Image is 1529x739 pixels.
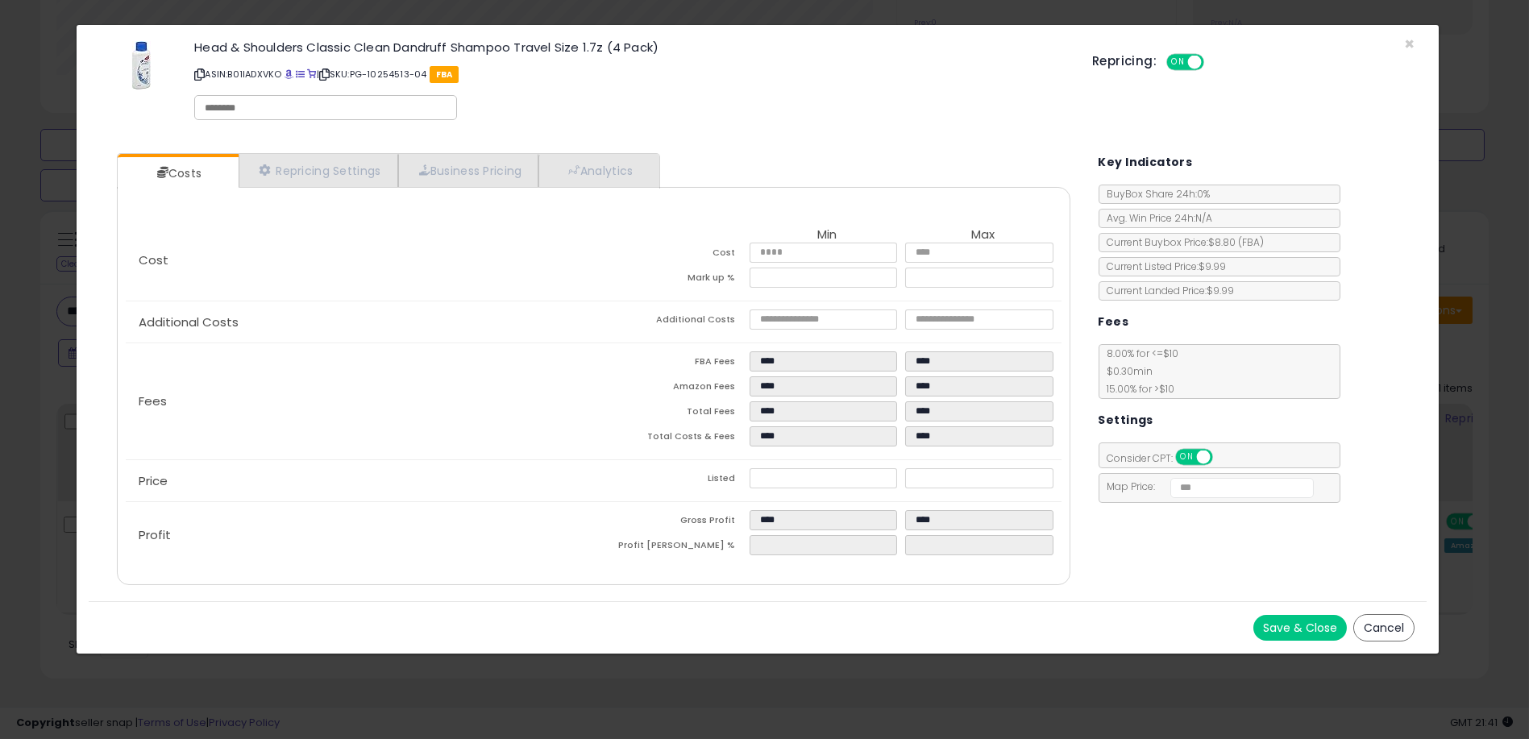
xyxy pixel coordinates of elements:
[593,468,749,493] td: Listed
[1099,152,1193,172] h5: Key Indicators
[118,157,237,189] a: Costs
[1210,450,1236,464] span: OFF
[194,61,1068,87] p: ASIN: B01IADXVKO | SKU: PG-10254513-04
[593,510,749,535] td: Gross Profit
[1168,56,1188,69] span: ON
[126,316,593,329] p: Additional Costs
[285,68,293,81] a: BuyBox page
[593,268,749,293] td: Mark up %
[194,41,1068,53] h3: Head & Shoulders Classic Clean Dandruff Shampoo Travel Size 1.7z (4 Pack)
[1099,480,1315,493] span: Map Price:
[750,228,905,243] th: Min
[1099,312,1129,332] h5: Fees
[593,535,749,560] td: Profit [PERSON_NAME] %
[1239,235,1265,249] span: ( FBA )
[593,401,749,426] td: Total Fees
[126,254,593,267] p: Cost
[1099,211,1213,225] span: Avg. Win Price 24h: N/A
[1253,615,1347,641] button: Save & Close
[1099,187,1211,201] span: BuyBox Share 24h: 0%
[1209,235,1265,249] span: $8.80
[430,66,459,83] span: FBA
[1099,347,1179,396] span: 8.00 % for <= $10
[593,351,749,376] td: FBA Fees
[126,395,593,408] p: Fees
[1177,450,1197,464] span: ON
[1404,32,1415,56] span: ×
[1099,410,1153,430] h5: Settings
[1353,614,1415,641] button: Cancel
[296,68,305,81] a: All offer listings
[239,154,398,187] a: Repricing Settings
[1099,259,1227,273] span: Current Listed Price: $9.99
[1099,235,1265,249] span: Current Buybox Price:
[1099,451,1234,465] span: Consider CPT:
[593,243,749,268] td: Cost
[126,475,593,488] p: Price
[307,68,316,81] a: Your listing only
[398,154,539,187] a: Business Pricing
[1202,56,1228,69] span: OFF
[905,228,1061,243] th: Max
[593,376,749,401] td: Amazon Fees
[593,426,749,451] td: Total Costs & Fees
[132,41,151,89] img: 41KXFGldLZL._SL60_.jpg
[593,309,749,334] td: Additional Costs
[126,529,593,542] p: Profit
[1092,55,1157,68] h5: Repricing:
[1099,284,1235,297] span: Current Landed Price: $9.99
[1099,382,1175,396] span: 15.00 % for > $10
[1099,364,1153,378] span: $0.30 min
[538,154,658,187] a: Analytics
